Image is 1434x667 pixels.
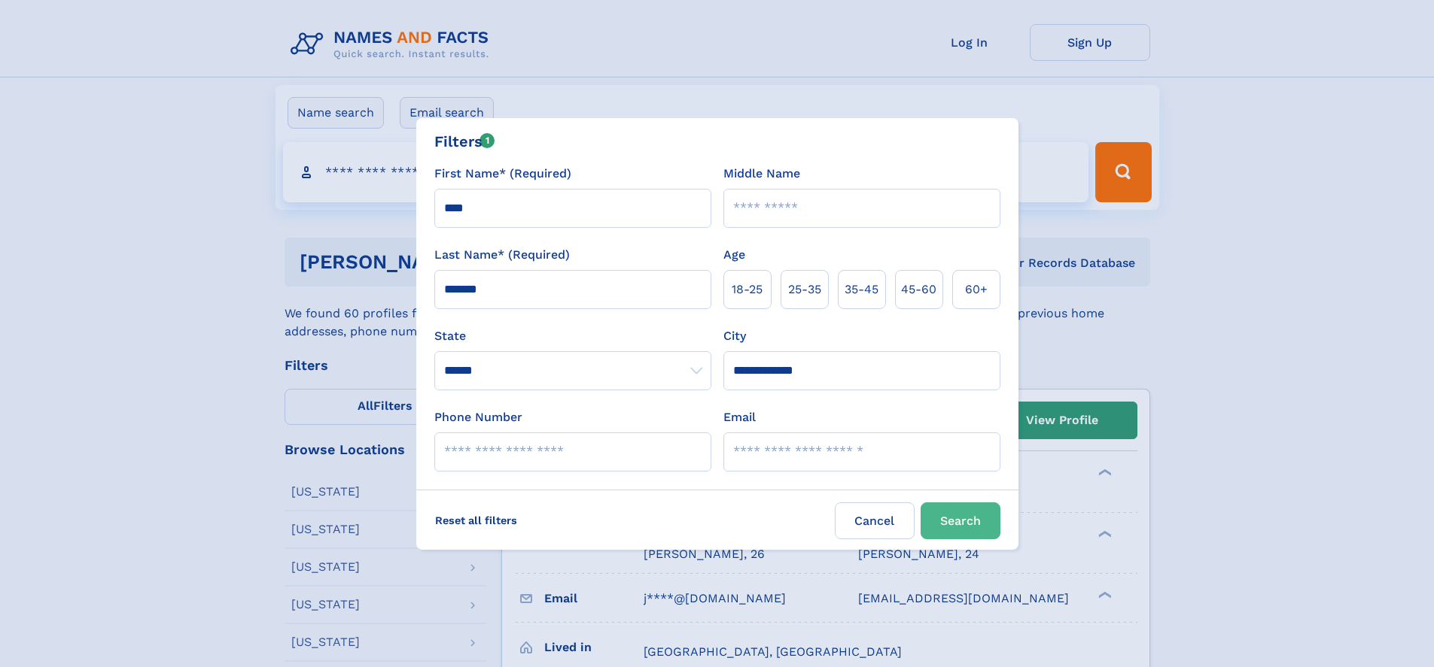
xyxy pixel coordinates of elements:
[732,280,763,299] span: 18‑25
[434,408,522,426] label: Phone Number
[965,280,988,299] span: 60+
[434,165,571,183] label: First Name* (Required)
[845,280,878,299] span: 35‑45
[723,408,756,426] label: Email
[434,246,570,264] label: Last Name* (Required)
[921,502,1000,539] button: Search
[723,327,746,345] label: City
[788,280,821,299] span: 25‑35
[835,502,915,539] label: Cancel
[723,165,800,183] label: Middle Name
[434,327,711,345] label: State
[425,502,527,538] label: Reset all filters
[434,130,495,153] div: Filters
[723,246,745,264] label: Age
[901,280,936,299] span: 45‑60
